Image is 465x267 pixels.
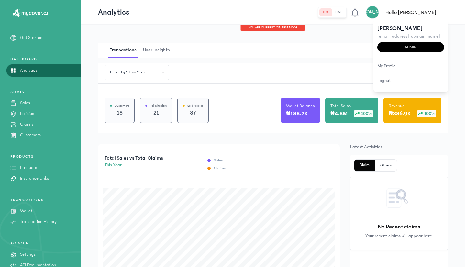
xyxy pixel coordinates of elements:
p: ₦188.2K [286,109,308,118]
div: 100% [417,110,436,117]
p: 21 [145,108,167,117]
p: Customers [20,132,41,139]
div: logout [373,73,448,88]
p: ₦386.9K [389,109,411,118]
p: Sold Policies [187,103,203,108]
p: [EMAIL_ADDRESS][DOMAIN_NAME] [377,33,444,39]
p: Transaction History [20,218,57,225]
p: Hello [PERSON_NAME] [385,8,436,16]
p: Products [20,164,37,171]
p: Settings [20,251,36,258]
span: User Insights [142,43,171,58]
button: [PERSON_NAME]Hello [PERSON_NAME] [366,6,448,19]
button: Others [375,160,397,171]
div: admin [377,42,444,52]
p: Revenue [389,103,404,109]
p: No Recent claims [378,222,420,231]
p: Your recent claims will appear here. [365,233,433,239]
p: Customers [115,103,129,108]
p: Wallet [20,208,32,215]
p: ₦4.8M [330,109,348,118]
div: my profile [373,59,448,73]
p: Policyholders [150,103,167,108]
p: Claims [20,121,33,128]
button: User Insights [142,43,175,58]
p: Sales [20,100,30,106]
span: Transactions [108,43,138,58]
p: Sales [214,158,223,163]
button: test [320,8,333,16]
p: [PERSON_NAME] [377,24,444,33]
button: live [333,8,345,16]
p: Latest Activities [350,144,448,150]
p: this year [105,162,163,169]
p: 18 [110,108,129,117]
button: Transactions [108,43,142,58]
p: Insurance Links [20,175,49,182]
div: 100% [354,110,373,117]
p: Policies [20,110,34,117]
p: Analytics [20,67,37,74]
p: 37 [183,108,203,117]
div: You are currently in TEST MODE [240,25,305,31]
p: Wallet Balance [286,103,315,109]
button: Claim [354,160,375,171]
p: Analytics [98,7,129,17]
p: Total Sales vs Total Claims [105,154,163,162]
p: Get Started [20,34,43,41]
div: [PERSON_NAME] [366,6,379,19]
p: Total Sales [330,103,351,109]
span: Filter by: this year [106,69,149,76]
p: Claims [214,166,226,171]
button: Filter by: this year [105,65,169,80]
